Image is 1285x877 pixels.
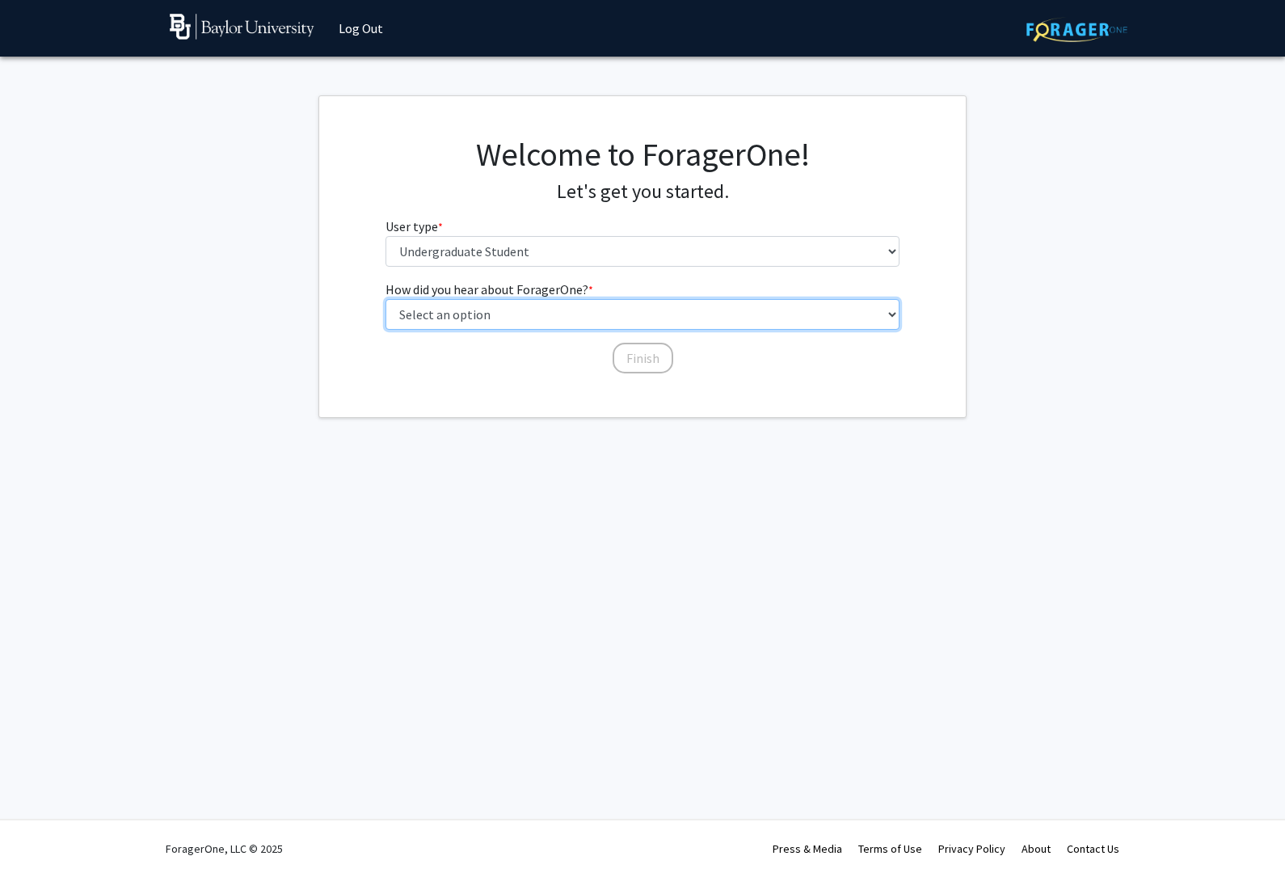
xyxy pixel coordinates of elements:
[12,804,69,865] iframe: Chat
[938,841,1005,856] a: Privacy Policy
[1026,17,1127,42] img: ForagerOne Logo
[170,14,314,40] img: Baylor University Logo
[1067,841,1119,856] a: Contact Us
[1022,841,1051,856] a: About
[166,820,283,877] div: ForagerOne, LLC © 2025
[385,217,443,236] label: User type
[858,841,922,856] a: Terms of Use
[385,180,900,204] h4: Let's get you started.
[613,343,673,373] button: Finish
[385,280,593,299] label: How did you hear about ForagerOne?
[773,841,842,856] a: Press & Media
[385,135,900,174] h1: Welcome to ForagerOne!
